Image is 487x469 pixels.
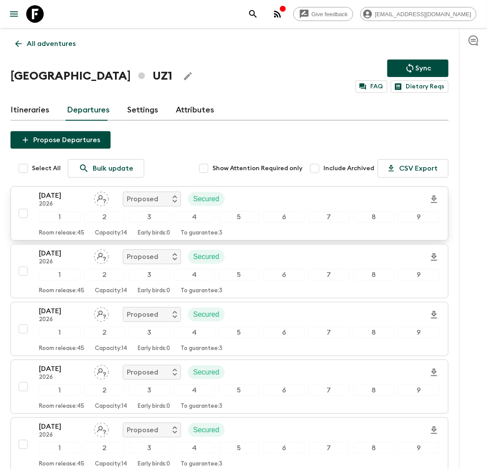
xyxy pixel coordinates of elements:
[84,327,125,338] div: 2
[263,211,305,223] div: 6
[308,269,350,280] div: 7
[391,80,449,93] a: Dietary Reqs
[360,7,477,21] div: [EMAIL_ADDRESS][DOMAIN_NAME]
[174,327,215,338] div: 4
[39,461,84,468] p: Room release: 45
[10,35,80,52] a: All adventures
[39,374,87,381] p: 2026
[10,100,49,121] a: Itineraries
[263,269,305,280] div: 6
[188,192,225,206] div: Secured
[308,442,350,454] div: 7
[39,287,84,294] p: Room release: 45
[39,345,84,352] p: Room release: 45
[181,230,223,237] p: To guarantee: 3
[39,306,87,316] p: [DATE]
[174,385,215,396] div: 4
[263,385,305,396] div: 6
[174,211,215,223] div: 4
[324,164,374,173] span: Include Archived
[353,269,395,280] div: 8
[5,5,23,23] button: menu
[39,442,80,454] div: 1
[93,163,133,174] p: Bulk update
[174,442,215,454] div: 4
[138,230,170,237] p: Early birds: 0
[308,211,350,223] div: 7
[193,367,219,378] p: Secured
[39,385,80,396] div: 1
[10,360,449,414] button: [DATE]2026Assign pack leaderProposedSecured123456789Room release:45Capacity:14Early birds:0To gua...
[219,269,260,280] div: 5
[308,327,350,338] div: 7
[84,442,125,454] div: 2
[39,316,87,323] p: 2026
[308,385,350,396] div: 7
[176,100,214,121] a: Attributes
[127,252,158,262] p: Proposed
[94,252,109,259] span: Assign pack leader
[129,327,170,338] div: 3
[127,100,158,121] a: Settings
[10,186,449,241] button: [DATE]2026Assign pack leaderProposedSecured123456789Room release:45Capacity:14Early birds:0To gua...
[94,310,109,317] span: Assign pack leader
[39,421,87,432] p: [DATE]
[27,38,76,49] p: All adventures
[188,365,225,379] div: Secured
[39,269,80,280] div: 1
[378,159,449,178] button: CSV Export
[39,230,84,237] p: Room release: 45
[370,11,476,17] span: [EMAIL_ADDRESS][DOMAIN_NAME]
[138,461,170,468] p: Early birds: 0
[398,385,439,396] div: 9
[387,59,449,77] button: Sync adventure departures to the booking engine
[94,425,109,432] span: Assign pack leader
[129,211,170,223] div: 3
[129,385,170,396] div: 3
[10,302,449,356] button: [DATE]2026Assign pack leaderProposedSecured123456789Room release:45Capacity:14Early birds:0To gua...
[193,194,219,204] p: Secured
[39,327,80,338] div: 1
[429,252,439,262] svg: Download Onboarding
[193,252,219,262] p: Secured
[129,269,170,280] div: 3
[398,327,439,338] div: 9
[188,250,225,264] div: Secured
[188,423,225,437] div: Secured
[95,403,127,410] p: Capacity: 14
[353,385,395,396] div: 8
[398,211,439,223] div: 9
[39,248,87,259] p: [DATE]
[84,269,125,280] div: 2
[129,442,170,454] div: 3
[39,211,80,223] div: 1
[39,201,87,208] p: 2026
[181,461,223,468] p: To guarantee: 3
[188,308,225,322] div: Secured
[179,67,197,85] button: Edit Adventure Title
[355,80,387,93] a: FAQ
[68,159,144,178] a: Bulk update
[39,190,87,201] p: [DATE]
[10,131,111,149] button: Propose Departures
[138,287,170,294] p: Early birds: 0
[353,211,395,223] div: 8
[181,403,223,410] p: To guarantee: 3
[293,7,353,21] a: Give feedback
[181,345,223,352] p: To guarantee: 3
[429,310,439,320] svg: Download Onboarding
[398,442,439,454] div: 9
[67,100,110,121] a: Departures
[307,11,353,17] span: Give feedback
[39,259,87,266] p: 2026
[263,327,305,338] div: 6
[219,327,260,338] div: 5
[94,367,109,374] span: Assign pack leader
[95,461,127,468] p: Capacity: 14
[127,367,158,378] p: Proposed
[94,194,109,201] span: Assign pack leader
[353,327,395,338] div: 8
[193,425,219,435] p: Secured
[181,287,223,294] p: To guarantee: 3
[32,164,61,173] span: Select All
